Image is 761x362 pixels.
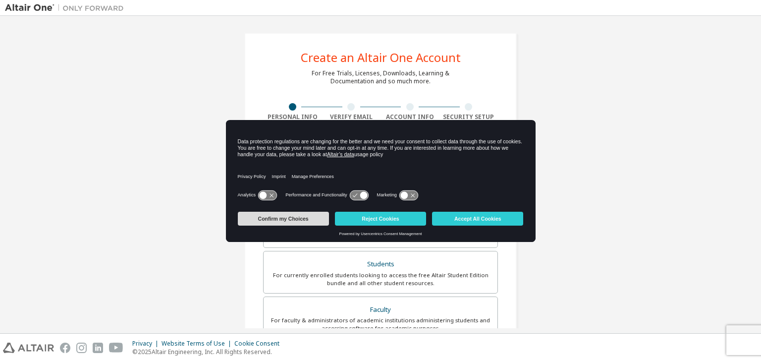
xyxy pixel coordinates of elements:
[132,348,285,356] p: © 2025 Altair Engineering, Inc. All Rights Reserved.
[270,316,491,332] div: For faculty & administrators of academic institutions administering students and accessing softwa...
[322,113,381,121] div: Verify Email
[270,271,491,287] div: For currently enrolled students looking to access the free Altair Student Edition bundle and all ...
[270,303,491,317] div: Faculty
[162,340,234,348] div: Website Terms of Use
[439,113,498,121] div: Security Setup
[301,52,461,63] div: Create an Altair One Account
[76,343,87,353] img: instagram.svg
[263,113,322,121] div: Personal Info
[93,343,103,353] img: linkedin.svg
[109,343,123,353] img: youtube.svg
[5,3,129,13] img: Altair One
[234,340,285,348] div: Cookie Consent
[270,257,491,271] div: Students
[380,113,439,121] div: Account Info
[3,343,54,353] img: altair_logo.svg
[60,343,70,353] img: facebook.svg
[312,69,449,85] div: For Free Trials, Licenses, Downloads, Learning & Documentation and so much more.
[132,340,162,348] div: Privacy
